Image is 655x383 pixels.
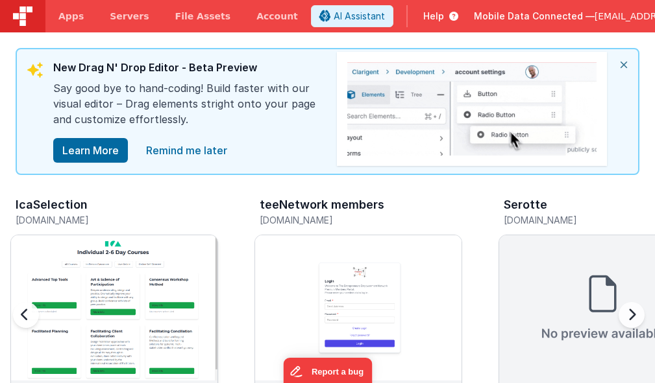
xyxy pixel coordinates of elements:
[260,198,384,211] h3: teeNetwork members
[138,137,235,163] a: close
[16,198,88,211] h3: IcaSelection
[53,138,128,163] button: Learn More
[53,80,324,137] div: Say good bye to hand-coding! Build faster with our visual editor – Drag elements stright onto you...
[423,10,444,23] span: Help
[175,10,231,23] span: File Assets
[110,10,149,23] span: Servers
[58,10,84,23] span: Apps
[16,215,218,225] h5: [DOMAIN_NAME]
[334,10,385,23] span: AI Assistant
[504,198,547,211] h3: Serotte
[311,5,393,27] button: AI Assistant
[53,60,324,80] div: New Drag N' Drop Editor - Beta Preview
[610,49,638,80] i: close
[260,215,462,225] h5: [DOMAIN_NAME]
[474,10,595,23] span: Mobile Data Connected —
